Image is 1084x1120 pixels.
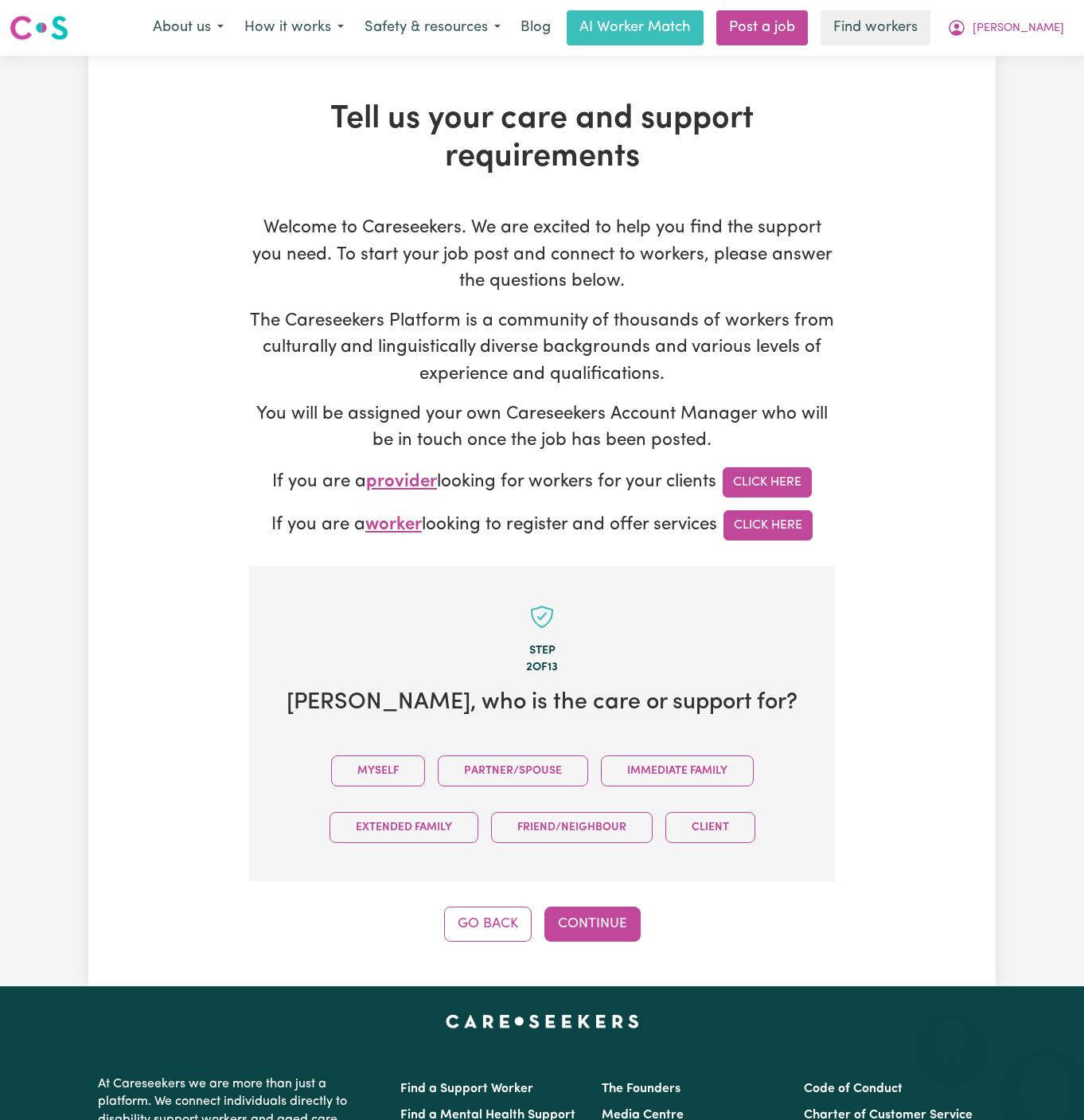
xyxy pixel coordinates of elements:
img: Careseekers logo [10,14,68,42]
a: Find a Support Worker [400,1083,533,1095]
iframe: Close message [935,1018,967,1050]
a: Post a job [716,10,808,45]
h2: [PERSON_NAME] , who is the care or support for? [275,689,809,717]
a: Find workers [821,10,930,45]
p: You will be assigned your own Careseekers Account Manager who will be in touch once the job has b... [249,401,835,455]
button: Friend/Neighbour [491,812,653,843]
p: If you are a looking to register and offer services [249,510,835,540]
button: Immediate Family [601,755,754,786]
a: Click Here [723,510,813,540]
span: [PERSON_NAME] [973,20,1064,37]
p: If you are a looking for workers for your clients [249,467,835,498]
button: Safety & resources [354,11,511,45]
span: provider [366,473,437,491]
a: Careseekers home page [446,1015,639,1028]
p: Welcome to Careseekers. We are excited to help you find the support you need. To start your job p... [249,215,835,295]
a: Blog [511,10,560,45]
button: About us [142,11,234,45]
button: Myself [331,755,425,786]
button: Client [665,812,755,843]
a: Click Here [723,467,812,498]
a: Code of Conduct [804,1083,903,1095]
button: Continue [544,907,641,942]
button: How it works [234,11,354,45]
button: My Account [937,11,1074,45]
p: The Careseekers Platform is a community of thousands of workers from culturally and linguisticall... [249,308,835,388]
div: Step [275,642,809,660]
div: 2 of 13 [275,659,809,677]
a: AI Worker Match [567,10,704,45]
button: Extended Family [329,812,478,843]
h1: Tell us your care and support requirements [249,100,835,177]
iframe: Button to launch messaging window [1020,1056,1071,1107]
button: Partner/Spouse [438,755,588,786]
a: The Founders [602,1083,680,1095]
a: Careseekers logo [10,10,68,46]
button: Go Back [444,907,532,942]
span: worker [365,516,422,534]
